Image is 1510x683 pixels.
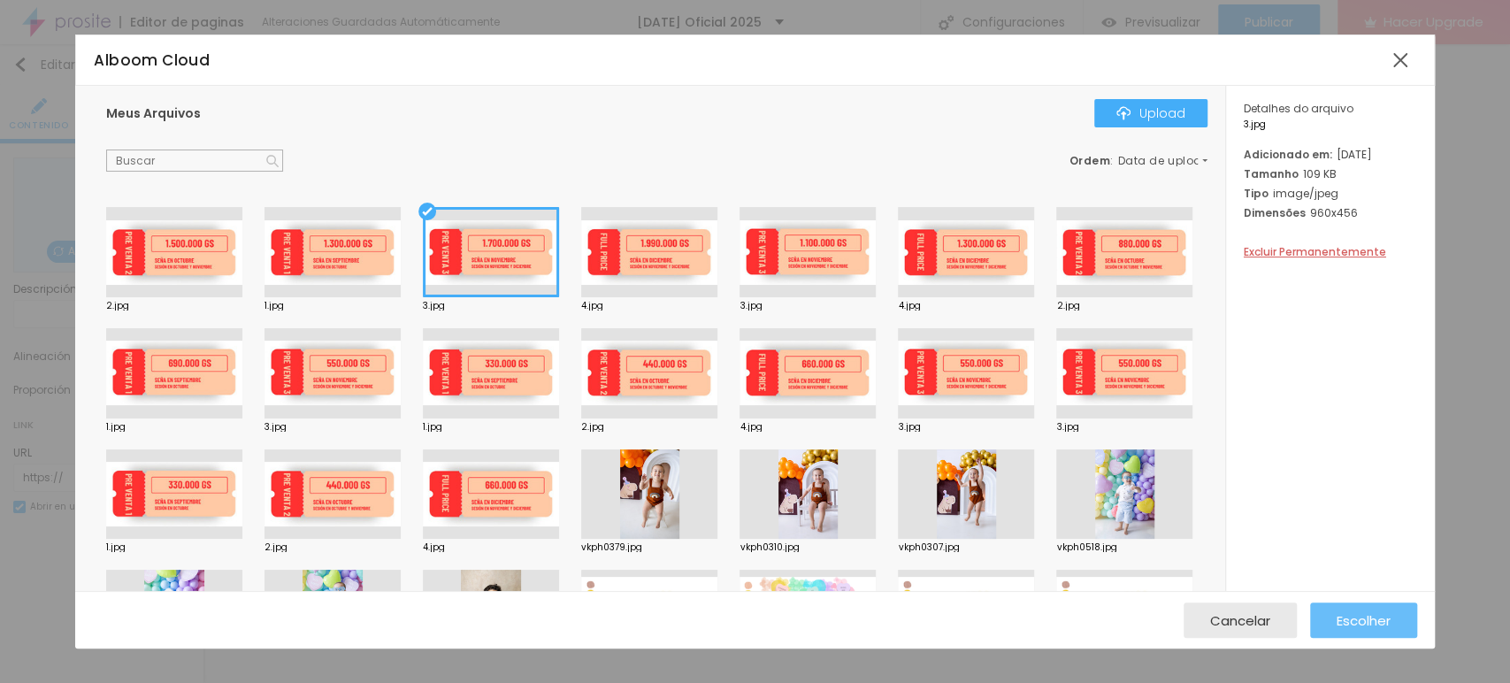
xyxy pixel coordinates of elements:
div: 3.jpg [1056,423,1192,432]
span: Adicionado em: [1244,147,1332,162]
div: 2.jpg [1056,302,1192,311]
div: 3.jpg [264,423,401,432]
div: 960x456 [1244,205,1417,220]
input: Buscar [106,150,283,173]
div: 4.jpg [898,302,1034,311]
div: [DATE] [1244,147,1417,162]
img: Icone [266,155,279,167]
img: Icone [1116,106,1131,120]
span: Ordem [1069,153,1111,168]
div: 2.jpg [106,302,242,311]
div: 3.jpg [423,302,559,311]
div: 4.jpg [581,302,717,311]
span: Data de upload [1118,156,1210,166]
div: vkph0307.jpg [898,543,1034,552]
div: Upload [1116,106,1185,120]
div: 1.jpg [106,543,242,552]
span: Dimensões [1244,205,1306,220]
div: vkph0379.jpg [581,543,717,552]
div: 2.jpg [264,543,401,552]
div: 4.jpg [740,423,876,432]
div: 1.jpg [106,423,242,432]
div: 1.jpg [264,302,401,311]
div: 3.jpg [740,302,876,311]
button: Cancelar [1184,602,1297,638]
span: Tipo [1244,186,1269,201]
span: Detalhes do arquivo [1244,101,1353,116]
span: 3.jpg [1244,120,1417,129]
button: Escolher [1310,602,1417,638]
span: Tamanho [1244,166,1299,181]
button: IconeUpload [1094,99,1207,127]
div: vkph0518.jpg [1056,543,1192,552]
span: Meus Arquivos [106,104,201,122]
div: 4.jpg [423,543,559,552]
span: Escolher [1337,613,1391,628]
span: Alboom Cloud [94,50,210,71]
span: Cancelar [1210,613,1270,628]
div: 1.jpg [423,423,559,432]
div: : [1069,156,1207,166]
div: image/jpeg [1244,186,1417,201]
div: 2.jpg [581,423,717,432]
span: Excluir Permanentemente [1244,244,1386,259]
div: vkph0310.jpg [740,543,876,552]
div: 109 KB [1244,166,1417,181]
div: 3.jpg [898,423,1034,432]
